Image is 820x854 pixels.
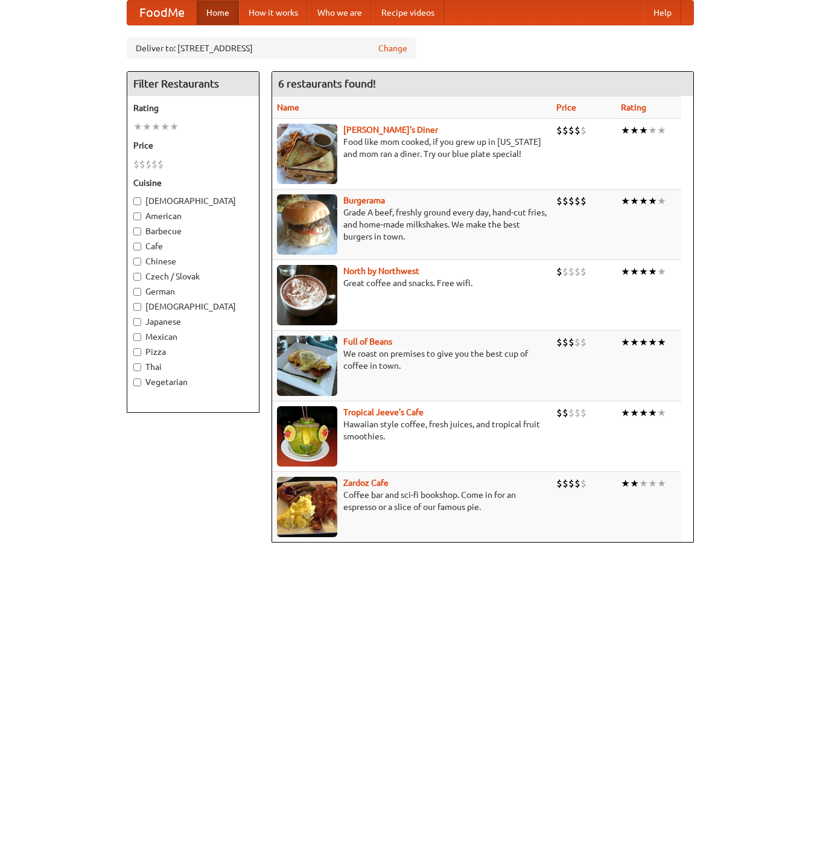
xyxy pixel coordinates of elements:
[133,285,253,298] label: German
[648,194,657,208] li: ★
[133,273,141,281] input: Czech / Slovak
[580,124,586,137] li: $
[343,337,392,346] b: Full of Beans
[580,194,586,208] li: $
[277,265,337,325] img: north.jpg
[556,265,562,278] li: $
[133,139,253,151] h5: Price
[133,316,253,328] label: Japanese
[621,477,630,490] li: ★
[277,136,547,160] p: Food like mom cooked, if you grew up in [US_STATE] and mom ran a diner. Try our blue plate special!
[657,194,666,208] li: ★
[277,489,547,513] p: Coffee bar and sci-fi bookshop. Come in for an espresso or a slice of our famous pie.
[343,407,424,417] b: Tropical Jeeve's Cafe
[151,158,157,171] li: $
[278,78,376,89] ng-pluralize: 6 restaurants found!
[568,406,574,419] li: $
[621,194,630,208] li: ★
[568,124,574,137] li: $
[161,120,170,133] li: ★
[644,1,681,25] a: Help
[343,125,438,135] a: [PERSON_NAME]'s Diner
[648,406,657,419] li: ★
[580,265,586,278] li: $
[308,1,372,25] a: Who we are
[556,194,562,208] li: $
[133,270,253,282] label: Czech / Slovak
[127,1,197,25] a: FoodMe
[277,206,547,243] p: Grade A beef, freshly ground every day, hand-cut fries, and home-made milkshakes. We make the bes...
[639,477,648,490] li: ★
[580,406,586,419] li: $
[574,194,580,208] li: $
[277,194,337,255] img: burgerama.jpg
[639,124,648,137] li: ★
[277,406,337,467] img: jeeves.jpg
[133,240,253,252] label: Cafe
[133,348,141,356] input: Pizza
[133,212,141,220] input: American
[574,336,580,349] li: $
[277,348,547,372] p: We roast on premises to give you the best cup of coffee in town.
[657,406,666,419] li: ★
[133,243,141,250] input: Cafe
[133,301,253,313] label: [DEMOGRAPHIC_DATA]
[562,477,568,490] li: $
[648,477,657,490] li: ★
[621,103,646,112] a: Rating
[343,196,385,205] a: Burgerama
[133,225,253,237] label: Barbecue
[574,406,580,419] li: $
[621,124,630,137] li: ★
[648,265,657,278] li: ★
[639,406,648,419] li: ★
[133,288,141,296] input: German
[239,1,308,25] a: How it works
[630,265,639,278] li: ★
[621,265,630,278] li: ★
[133,361,253,373] label: Thai
[142,120,151,133] li: ★
[133,363,141,371] input: Thai
[657,336,666,349] li: ★
[133,210,253,222] label: American
[639,336,648,349] li: ★
[157,158,164,171] li: $
[133,158,139,171] li: $
[133,333,141,341] input: Mexican
[378,42,407,54] a: Change
[568,477,574,490] li: $
[630,336,639,349] li: ★
[277,477,337,537] img: zardoz.jpg
[343,266,419,276] a: North by Northwest
[580,477,586,490] li: $
[648,124,657,137] li: ★
[277,277,547,289] p: Great coffee and snacks. Free wifi.
[574,477,580,490] li: $
[562,194,568,208] li: $
[277,103,299,112] a: Name
[648,336,657,349] li: ★
[151,120,161,133] li: ★
[657,265,666,278] li: ★
[556,103,576,112] a: Price
[133,102,253,114] h5: Rating
[127,72,259,96] h4: Filter Restaurants
[556,336,562,349] li: $
[133,120,142,133] li: ★
[580,336,586,349] li: $
[133,318,141,326] input: Japanese
[133,378,141,386] input: Vegetarian
[574,124,580,137] li: $
[145,158,151,171] li: $
[277,124,337,184] img: sallys.jpg
[133,376,253,388] label: Vegetarian
[133,346,253,358] label: Pizza
[556,477,562,490] li: $
[133,177,253,189] h5: Cuisine
[127,37,416,59] div: Deliver to: [STREET_ADDRESS]
[630,477,639,490] li: ★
